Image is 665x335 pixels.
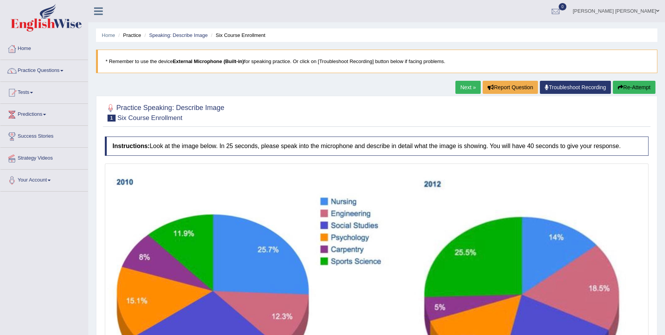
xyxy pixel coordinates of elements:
[108,115,116,122] span: 1
[0,38,88,57] a: Home
[105,137,648,156] h4: Look at the image below. In 25 seconds, please speak into the microphone and describe in detail w...
[112,143,150,149] b: Instructions:
[102,32,115,38] a: Home
[0,170,88,189] a: Your Account
[613,81,655,94] button: Re-Attempt
[455,81,481,94] a: Next »
[209,32,265,39] li: Six Course Enrollment
[540,81,611,94] a: Troubleshoot Recording
[0,148,88,167] a: Strategy Videos
[149,32,207,38] a: Speaking: Describe Image
[0,104,88,123] a: Predictions
[96,50,657,73] blockquote: * Remember to use the device for speaking practice. Or click on [Troubleshoot Recording] button b...
[0,82,88,101] a: Tests
[483,81,538,94] button: Report Question
[116,32,141,39] li: Practice
[173,58,244,64] b: External Microphone (Built-in)
[559,3,566,10] span: 0
[0,126,88,145] a: Success Stories
[105,102,224,122] h2: Practice Speaking: Describe Image
[0,60,88,79] a: Practice Questions
[117,114,182,122] small: Six Course Enrollment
